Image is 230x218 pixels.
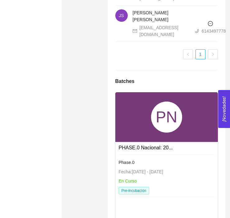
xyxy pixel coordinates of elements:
span: Phase.0 [119,160,135,165]
h5: Batches [115,78,135,85]
div: PN [151,102,182,133]
a: PHASE.0 Nacional: 20... [119,145,173,150]
span: En Curso [119,179,137,184]
span: phone [195,29,199,33]
div: 6143497778 [202,28,226,34]
span: JS [119,9,124,22]
span: Fecha: [DATE] - [DATE] [119,169,163,174]
button: right [208,49,218,59]
span: [PERSON_NAME] [PERSON_NAME] [133,10,168,22]
span: minus-circle [206,21,215,26]
span: Pre-incubación [119,187,149,194]
button: Open Feedback Widget [218,90,230,128]
li: Página siguiente [208,49,218,59]
li: 1 [195,49,205,59]
span: mail [133,29,137,33]
div: [EMAIL_ADDRESS][DOMAIN_NAME] [140,24,190,38]
button: minus-circle [205,19,215,29]
span: left [186,52,190,56]
a: 1 [196,50,205,59]
button: left [183,49,193,59]
li: Página anterior [183,49,193,59]
span: right [211,52,215,56]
